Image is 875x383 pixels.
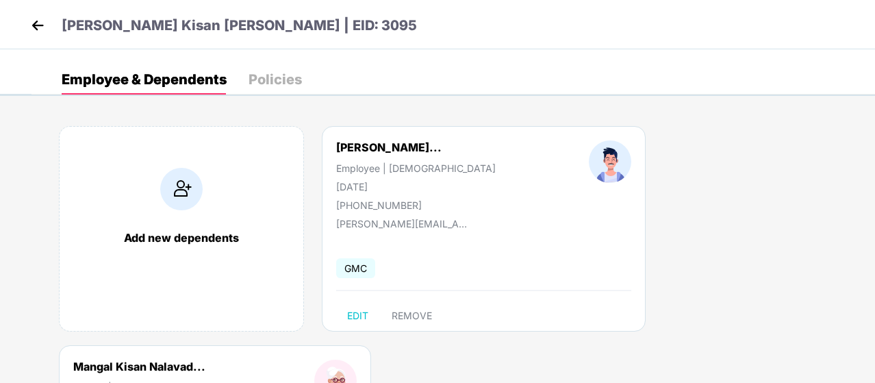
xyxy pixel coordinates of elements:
div: Add new dependents [73,231,290,245]
div: [PERSON_NAME][EMAIL_ADDRESS][DOMAIN_NAME] [336,218,473,230]
img: addIcon [160,168,203,210]
div: [PERSON_NAME]... [336,140,442,154]
div: [DATE] [336,181,496,193]
img: back [27,15,48,36]
p: [PERSON_NAME] Kisan [PERSON_NAME] | EID: 3095 [62,15,417,36]
div: [PHONE_NUMBER] [336,199,496,211]
img: profileImage [589,140,631,183]
span: GMC [336,258,375,278]
span: EDIT [347,310,368,321]
button: REMOVE [381,305,443,327]
span: REMOVE [392,310,432,321]
div: Employee | [DEMOGRAPHIC_DATA] [336,162,496,174]
div: Employee & Dependents [62,73,227,86]
div: Policies [249,73,302,86]
div: Mangal Kisan Nalavad... [73,360,205,373]
button: EDIT [336,305,379,327]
